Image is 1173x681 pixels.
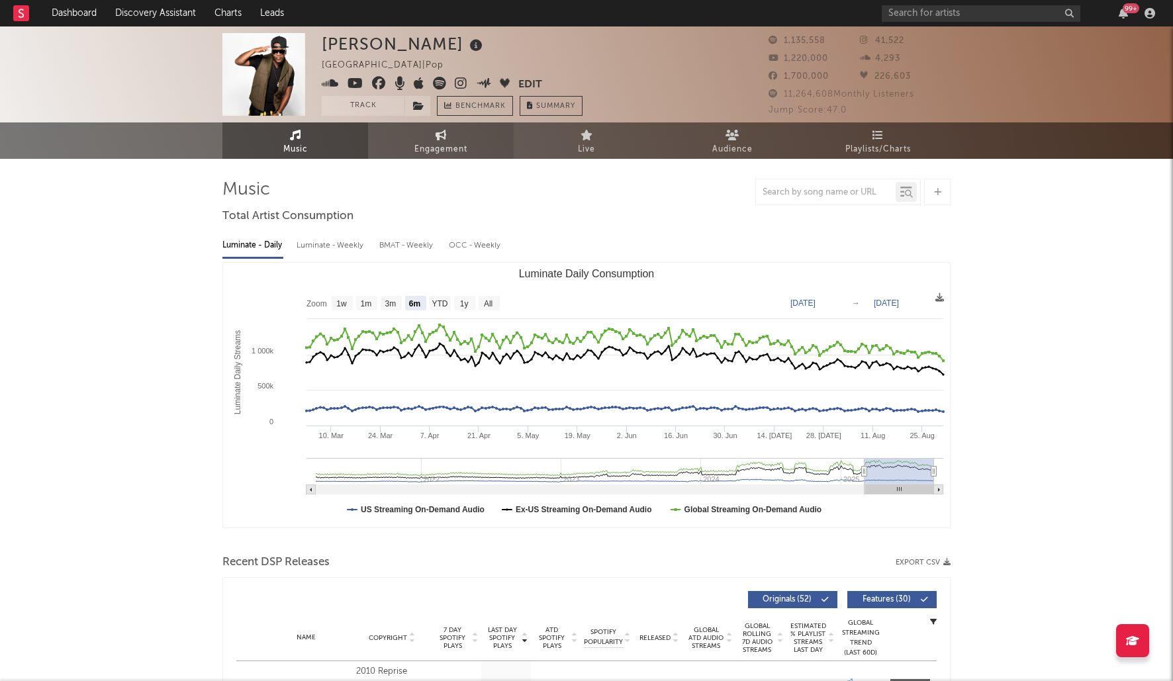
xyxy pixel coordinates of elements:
[757,431,792,439] text: 14. [DATE]
[584,627,623,647] span: Spotify Popularity
[847,591,937,608] button: Features(30)
[860,72,911,81] span: 226,603
[336,299,347,308] text: 1w
[874,298,899,308] text: [DATE]
[684,505,822,514] text: Global Streaming On-Demand Audio
[263,633,350,643] div: Name
[534,626,569,650] span: ATD Spotify Plays
[319,431,344,439] text: 10. Mar
[252,347,274,355] text: 1 000k
[882,5,1080,22] input: Search for artists
[1123,3,1139,13] div: 99 +
[517,431,540,439] text: 5. May
[520,96,583,116] button: Summary
[712,142,753,158] span: Audience
[467,431,491,439] text: 21. Apr
[322,33,486,55] div: [PERSON_NAME]
[222,234,283,257] div: Luminate - Daily
[460,299,469,308] text: 1y
[437,96,513,116] a: Benchmark
[790,298,816,308] text: [DATE]
[769,106,847,114] span: Jump Score: 47.0
[860,54,900,63] span: 4,293
[518,77,542,93] button: Edit
[369,634,407,642] span: Copyright
[617,431,637,439] text: 2. Jun
[233,330,242,414] text: Luminate Daily Streams
[536,103,575,110] span: Summary
[361,505,485,514] text: US Streaming On-Demand Audio
[258,382,273,390] text: 500k
[856,596,917,604] span: Features ( 30 )
[420,431,440,439] text: 7. Apr
[713,431,737,439] text: 30. Jun
[757,596,818,604] span: Originals ( 52 )
[805,122,951,159] a: Playlists/Charts
[414,142,467,158] span: Engagement
[756,187,896,198] input: Search by song name or URL
[769,90,914,99] span: 11,264,608 Monthly Listeners
[910,431,934,439] text: 25. Aug
[409,299,420,308] text: 6m
[664,431,688,439] text: 16. Jun
[514,122,659,159] a: Live
[306,299,327,308] text: Zoom
[222,122,368,159] a: Music
[565,431,591,439] text: 19. May
[283,142,308,158] span: Music
[484,299,493,308] text: All
[739,622,775,654] span: Global Rolling 7D Audio Streams
[861,431,885,439] text: 11. Aug
[455,99,506,114] span: Benchmark
[659,122,805,159] a: Audience
[896,559,951,567] button: Export CSV
[519,268,655,279] text: Luminate Daily Consumption
[435,626,470,650] span: 7 Day Spotify Plays
[860,36,904,45] span: 41,522
[297,234,366,257] div: Luminate - Weekly
[688,626,724,650] span: Global ATD Audio Streams
[578,142,595,158] span: Live
[1119,8,1128,19] button: 99+
[322,58,459,73] div: [GEOGRAPHIC_DATA] | Pop
[449,234,502,257] div: OCC - Weekly
[806,431,841,439] text: 28. [DATE]
[223,263,950,527] svg: Luminate Daily Consumption
[769,36,825,45] span: 1,135,558
[769,72,829,81] span: 1,700,000
[368,431,393,439] text: 24. Mar
[845,142,911,158] span: Playlists/Charts
[379,234,436,257] div: BMAT - Weekly
[769,54,828,63] span: 1,220,000
[790,622,826,654] span: Estimated % Playlist Streams Last Day
[385,299,397,308] text: 3m
[485,626,520,650] span: Last Day Spotify Plays
[516,505,652,514] text: Ex-US Streaming On-Demand Audio
[322,96,404,116] button: Track
[222,208,353,224] span: Total Artist Consumption
[639,634,671,642] span: Released
[841,618,880,658] div: Global Streaming Trend (Last 60D)
[222,555,330,570] span: Recent DSP Releases
[361,299,372,308] text: 1m
[432,299,447,308] text: YTD
[269,418,273,426] text: 0
[368,122,514,159] a: Engagement
[748,591,837,608] button: Originals(52)
[852,298,860,308] text: →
